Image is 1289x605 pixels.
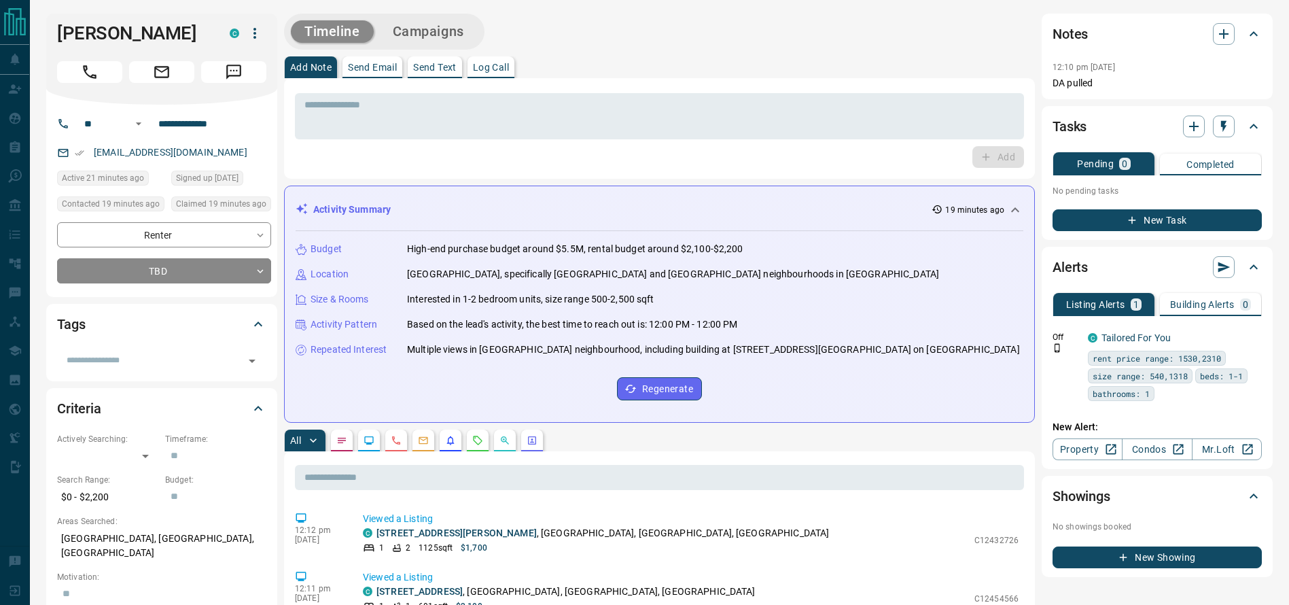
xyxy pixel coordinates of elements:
p: Motivation: [57,571,266,583]
p: [GEOGRAPHIC_DATA], specifically [GEOGRAPHIC_DATA] and [GEOGRAPHIC_DATA] neighbourhoods in [GEOGRA... [407,267,939,281]
p: Pending [1077,159,1114,169]
p: Repeated Interest [311,343,387,357]
div: Renter [57,222,271,247]
a: [STREET_ADDRESS][PERSON_NAME] [376,528,537,538]
div: Tags [57,308,266,341]
p: 0 [1243,300,1248,309]
p: C12454566 [974,593,1019,605]
button: Open [130,116,147,132]
a: Mr.Loft [1192,438,1262,460]
p: 12:11 pm [295,584,342,593]
p: 2 [406,542,410,554]
p: High-end purchase budget around $5.5M, rental budget around $2,100-$2,200 [407,242,743,256]
div: Activity Summary19 minutes ago [296,197,1023,222]
p: Add Note [290,63,332,72]
p: Timeframe: [165,433,266,445]
p: $1,700 [461,542,487,554]
svg: Calls [391,435,402,446]
span: bathrooms: 1 [1093,387,1150,400]
p: [DATE] [295,593,342,603]
div: Tasks [1053,110,1262,143]
p: Activity Summary [313,203,391,217]
p: 12:10 pm [DATE] [1053,63,1115,72]
svg: Email Verified [75,148,84,158]
span: size range: 540,1318 [1093,369,1188,383]
p: [GEOGRAPHIC_DATA], [GEOGRAPHIC_DATA], [GEOGRAPHIC_DATA] [57,528,266,564]
p: Multiple views in [GEOGRAPHIC_DATA] neighbourhood, including building at [STREET_ADDRESS][GEOGRAP... [407,343,1020,357]
p: 0 [1122,159,1127,169]
p: Based on the lead's activity, the best time to reach out is: 12:00 PM - 12:00 PM [407,317,738,332]
p: Log Call [473,63,509,72]
p: Budget [311,242,342,256]
button: Regenerate [617,377,702,400]
a: Tailored For You [1101,332,1171,343]
p: New Alert: [1053,420,1262,434]
p: 12:12 pm [295,525,342,535]
p: No showings booked [1053,521,1262,533]
p: All [290,436,301,445]
div: condos.ca [230,29,239,38]
p: 1125 sqft [419,542,453,554]
span: Contacted 19 minutes ago [62,197,160,211]
p: Send Email [348,63,397,72]
svg: Agent Actions [527,435,537,446]
span: Email [129,61,194,83]
p: No pending tasks [1053,181,1262,201]
div: condos.ca [1088,333,1097,343]
a: [STREET_ADDRESS] [376,586,463,597]
p: Search Range: [57,474,158,486]
p: Building Alerts [1170,300,1235,309]
button: Open [243,351,262,370]
h2: Criteria [57,398,101,419]
div: Showings [1053,480,1262,513]
a: Condos [1122,438,1192,460]
a: [EMAIL_ADDRESS][DOMAIN_NAME] [94,147,247,158]
p: Viewed a Listing [363,512,1019,526]
p: Activity Pattern [311,317,377,332]
div: condos.ca [363,587,372,596]
p: 1 [379,542,384,554]
p: C12432726 [974,534,1019,547]
div: Sun Nov 03 2024 [171,171,271,190]
p: Viewed a Listing [363,570,1019,585]
button: Campaigns [379,20,478,43]
h2: Alerts [1053,256,1088,278]
a: Property [1053,438,1123,460]
p: Budget: [165,474,266,486]
h2: Showings [1053,485,1110,507]
p: Location [311,267,349,281]
span: beds: 1-1 [1200,369,1243,383]
svg: Listing Alerts [445,435,456,446]
p: DA pulled [1053,76,1262,90]
p: Actively Searching: [57,433,158,445]
span: Claimed 19 minutes ago [176,197,266,211]
p: Interested in 1-2 bedroom units, size range 500-2,500 sqft [407,292,654,307]
h2: Notes [1053,23,1088,45]
div: Alerts [1053,251,1262,283]
span: Call [57,61,122,83]
p: Completed [1186,160,1235,169]
p: [DATE] [295,535,342,544]
button: New Showing [1053,547,1262,568]
p: 19 minutes ago [945,204,1004,216]
span: rent price range: 1530,2310 [1093,351,1221,365]
p: $0 - $2,200 [57,486,158,508]
div: Wed Oct 15 2025 [57,171,164,190]
span: Active 21 minutes ago [62,171,144,185]
div: Notes [1053,18,1262,50]
div: condos.ca [363,528,372,538]
span: Signed up [DATE] [176,171,239,185]
div: Wed Oct 15 2025 [57,196,164,215]
p: , [GEOGRAPHIC_DATA], [GEOGRAPHIC_DATA], [GEOGRAPHIC_DATA] [376,585,756,599]
p: Send Text [413,63,457,72]
div: Wed Oct 15 2025 [171,196,271,215]
p: Areas Searched: [57,515,266,528]
h2: Tasks [1053,116,1087,137]
p: Listing Alerts [1066,300,1125,309]
button: Timeline [291,20,374,43]
p: Size & Rooms [311,292,369,307]
svg: Requests [472,435,483,446]
svg: Opportunities [499,435,510,446]
div: TBD [57,258,271,283]
svg: Lead Browsing Activity [364,435,374,446]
